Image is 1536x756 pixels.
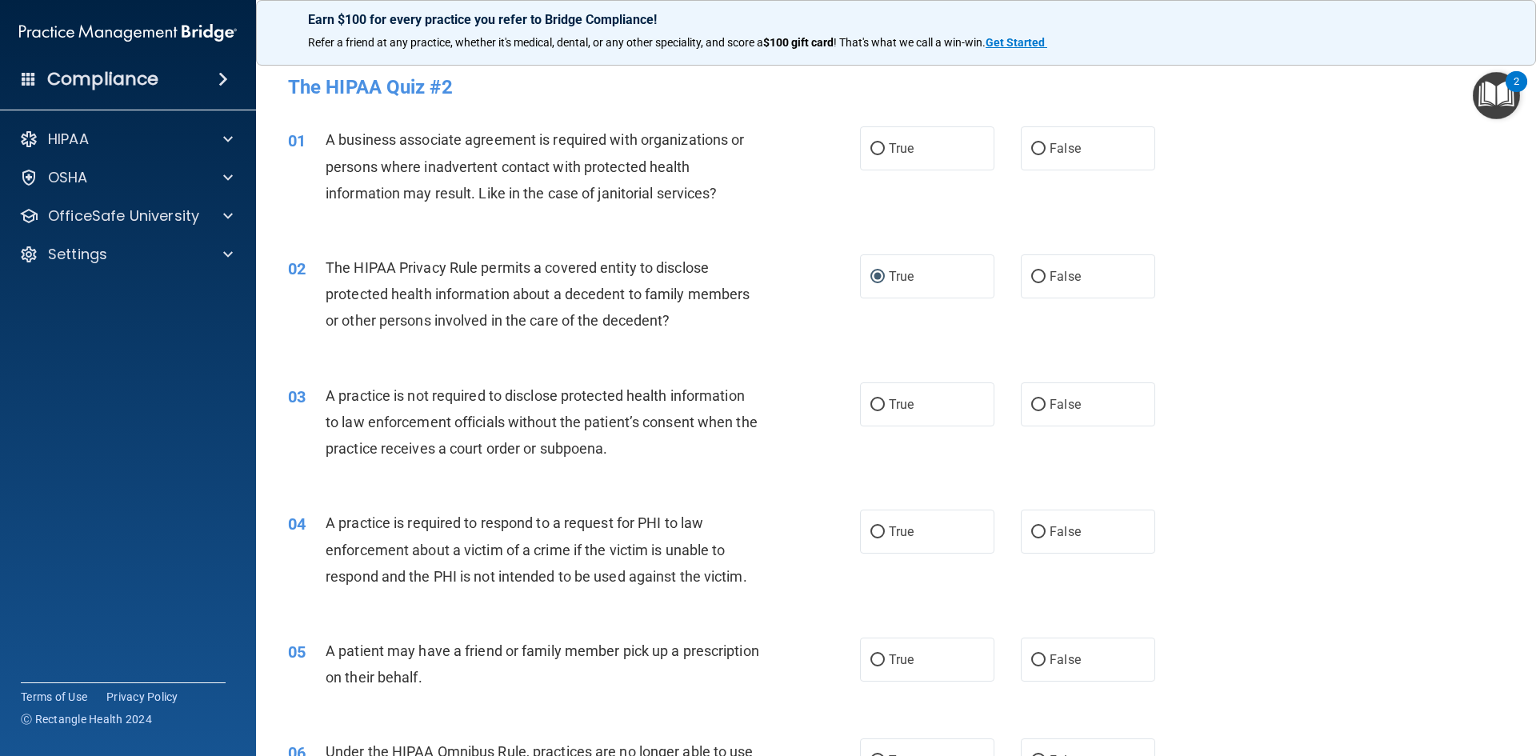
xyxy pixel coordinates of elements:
strong: Get Started [986,36,1045,49]
span: 02 [288,259,306,278]
a: OSHA [19,168,233,187]
h4: Compliance [47,68,158,90]
span: True [889,524,914,539]
p: OfficeSafe University [48,206,199,226]
input: False [1031,399,1046,411]
a: Terms of Use [21,689,87,705]
a: OfficeSafe University [19,206,233,226]
input: True [870,271,885,283]
span: False [1050,652,1081,667]
p: Earn $100 for every practice you refer to Bridge Compliance! [308,12,1484,27]
span: 04 [288,514,306,534]
input: True [870,526,885,538]
span: Refer a friend at any practice, whether it's medical, dental, or any other speciality, and score a [308,36,763,49]
a: Get Started [986,36,1047,49]
a: Privacy Policy [106,689,178,705]
p: Settings [48,245,107,264]
span: True [889,141,914,156]
span: False [1050,524,1081,539]
span: False [1050,269,1081,284]
div: 2 [1514,82,1519,102]
input: False [1031,271,1046,283]
span: True [889,269,914,284]
span: 05 [288,642,306,662]
input: False [1031,526,1046,538]
span: False [1050,141,1081,156]
span: ! That's what we call a win-win. [834,36,986,49]
span: False [1050,397,1081,412]
p: HIPAA [48,130,89,149]
input: True [870,399,885,411]
span: A practice is not required to disclose protected health information to law enforcement officials ... [326,387,758,457]
span: A business associate agreement is required with organizations or persons where inadvertent contac... [326,131,744,201]
input: True [870,143,885,155]
input: False [1031,143,1046,155]
strong: $100 gift card [763,36,834,49]
img: PMB logo [19,17,237,49]
button: Open Resource Center, 2 new notifications [1473,72,1520,119]
input: True [870,654,885,666]
span: A practice is required to respond to a request for PHI to law enforcement about a victim of a cri... [326,514,747,584]
span: Ⓒ Rectangle Health 2024 [21,711,152,727]
span: A patient may have a friend or family member pick up a prescription on their behalf. [326,642,759,686]
p: OSHA [48,168,88,187]
span: 01 [288,131,306,150]
a: HIPAA [19,130,233,149]
a: Settings [19,245,233,264]
h4: The HIPAA Quiz #2 [288,77,1504,98]
span: The HIPAA Privacy Rule permits a covered entity to disclose protected health information about a ... [326,259,750,329]
span: 03 [288,387,306,406]
span: True [889,397,914,412]
input: False [1031,654,1046,666]
span: True [889,652,914,667]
